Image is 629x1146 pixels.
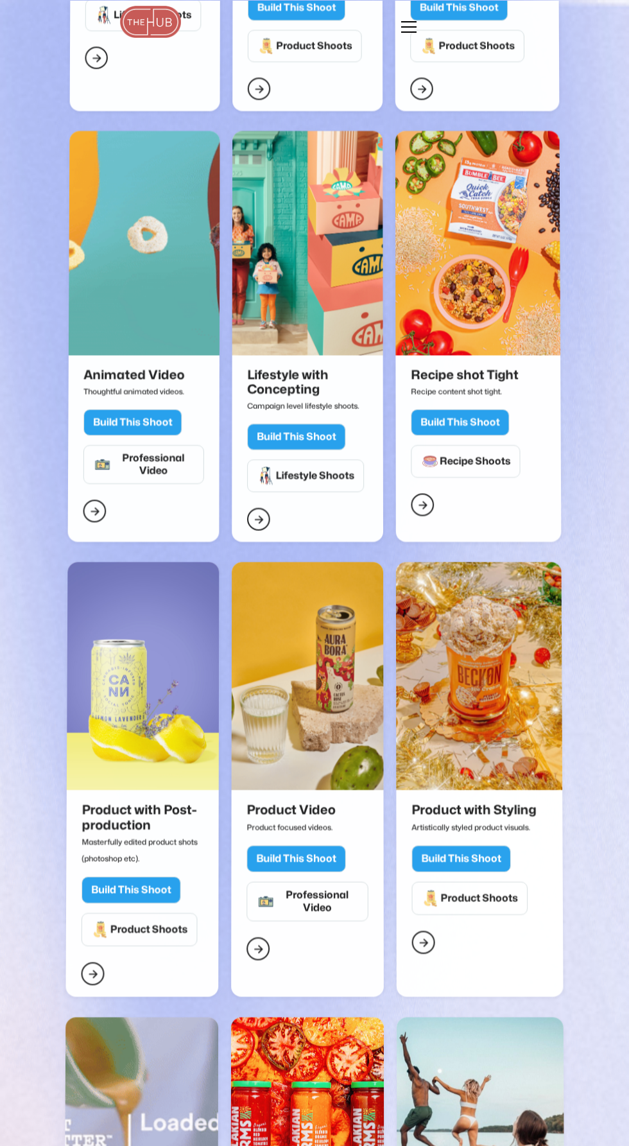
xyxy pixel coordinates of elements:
[112,452,194,477] div: Professional Video
[411,78,433,100] a: 
[418,497,427,513] div: 
[91,920,110,939] img: Product Shoots
[83,368,184,383] h2: Animated Video
[90,503,99,519] div: 
[256,852,336,865] div: Build This Shoot
[420,37,439,55] img: Product Shoots
[247,368,368,397] h2: Lifestyle with Concepting
[67,562,220,790] img: Product with Post-production
[246,803,335,818] h2: Product Video
[411,494,435,516] a: 
[91,883,171,896] div: Build This Shoot
[411,368,519,383] h2: Recipe shot Tight
[246,842,345,873] a: Build This Shoot
[257,431,336,444] div: Build This Shoot
[248,78,270,100] a: 
[418,934,428,951] div: 
[69,131,220,356] img: Animated Video
[411,803,536,818] h2: Product with Styling
[422,852,502,865] div: Build This Shoot
[88,966,98,982] div: 
[93,416,173,429] div: Build This Shoot
[232,131,383,368] a: Lifestyle with Concepting
[83,499,106,522] a: 
[420,416,500,429] div: Build This Shoot
[247,421,345,450] a: Build This Shoot
[81,962,104,985] a: 
[412,818,542,836] p: Artistically styled product visuals.
[82,803,203,833] h2: Product with Post-production
[246,937,270,960] a: 
[254,511,263,527] div: 
[82,874,181,904] a: Build This Shoot
[412,931,435,954] a: 
[83,406,182,436] a: Build This Shoot
[67,562,220,803] a: Product with Post-production
[232,562,384,790] img: Product Video
[411,383,524,400] p: Recipe content shot tight.
[110,923,188,936] div: Product Shoots
[247,397,374,414] p: Campaign level lifestyle shoots.
[257,37,276,55] img: Product Shoots
[254,941,263,957] div: 
[395,131,560,356] img: Recipe shot Tight
[82,833,209,867] p: Masterfully edited product shots (photoshop etc).
[395,131,560,368] a: Recipe shot Tight
[92,455,112,474] img: Professional Video
[256,892,275,911] img: Professional Video
[246,818,341,836] p: Product focused videos.
[441,892,519,905] div: Product Shoots
[276,470,355,483] div: Lifestyle Shoots
[232,131,383,356] img: Lifestyle with Concepting
[440,455,511,468] div: Recipe Shoots
[92,50,101,66] div: 
[69,131,220,368] a: Animated Video
[247,508,270,530] a: 
[275,889,359,914] div: Professional Video
[422,889,441,908] img: Product Shoots
[83,383,190,400] p: Thoughtful animated videos.
[406,12,417,42] div: menu
[396,562,562,803] a: Product with Styling
[417,80,427,96] div: 
[412,842,512,873] a: Build This Shoot
[420,452,440,471] img: Recipe Shoots
[411,406,509,436] a: Build This Shoot
[254,80,264,96] div: 
[232,562,384,803] a: Product Video
[85,47,107,69] a: 
[257,467,276,485] img: Lifestyle Shoots
[396,562,562,790] img: Product with Styling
